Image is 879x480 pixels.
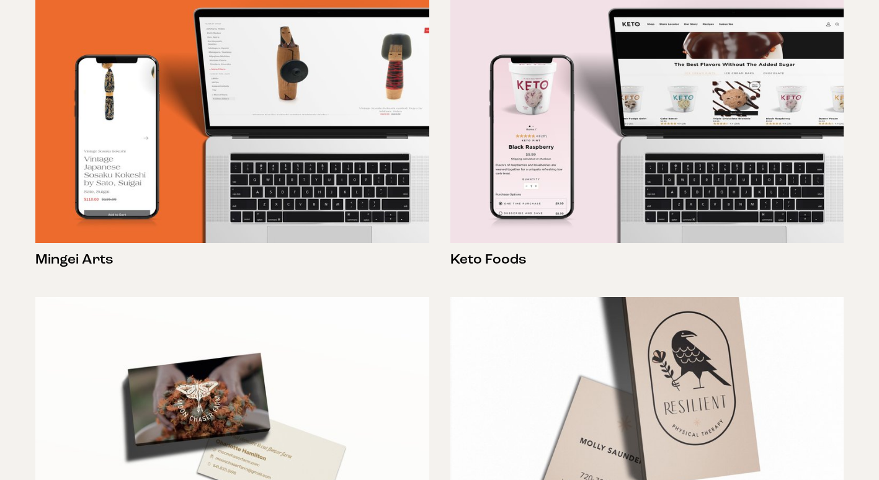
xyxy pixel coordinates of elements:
[35,251,429,269] h3: Mingei Arts
[450,251,844,269] h3: Keto Foods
